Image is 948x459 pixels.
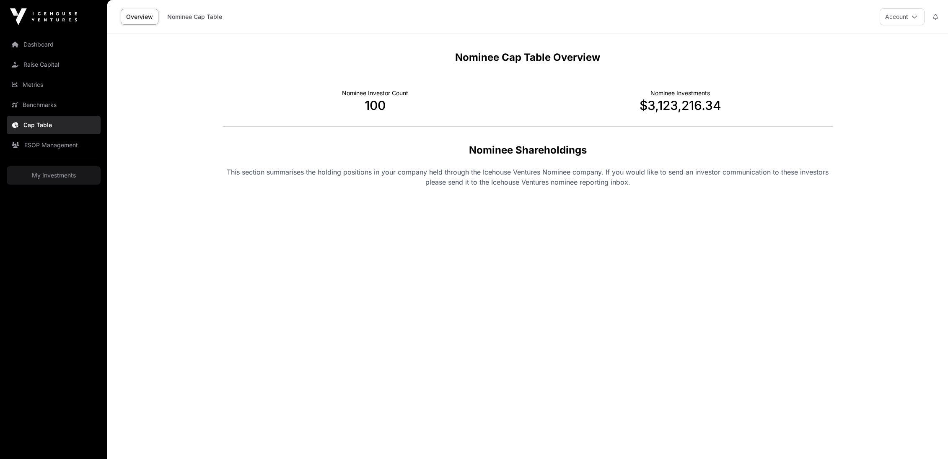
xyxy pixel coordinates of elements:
a: ESOP Management [7,136,101,154]
p: This section summarises the holding positions in your company held through the Icehouse Ventures ... [223,167,833,187]
button: Account [880,8,925,25]
h1: Nominee Shareholdings [223,143,833,157]
a: Benchmarks [7,96,101,114]
p: 100 [223,98,528,113]
h1: Nominee Cap Table Overview [223,51,833,64]
a: Overview [121,9,158,25]
p: $3,123,216.34 [528,98,833,113]
a: Nominee Cap Table [162,9,228,25]
p: Individual investors through the nomineee. [650,89,710,97]
img: Icehouse Ventures Logo [10,8,77,25]
a: Raise Capital [7,55,101,74]
a: Cap Table [7,116,101,134]
a: Dashboard [7,35,101,54]
p: Individual investors through the nomineee. [342,89,408,97]
a: Metrics [7,76,101,94]
iframe: Chat Widget [906,419,948,459]
a: My Investments [7,166,101,185]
